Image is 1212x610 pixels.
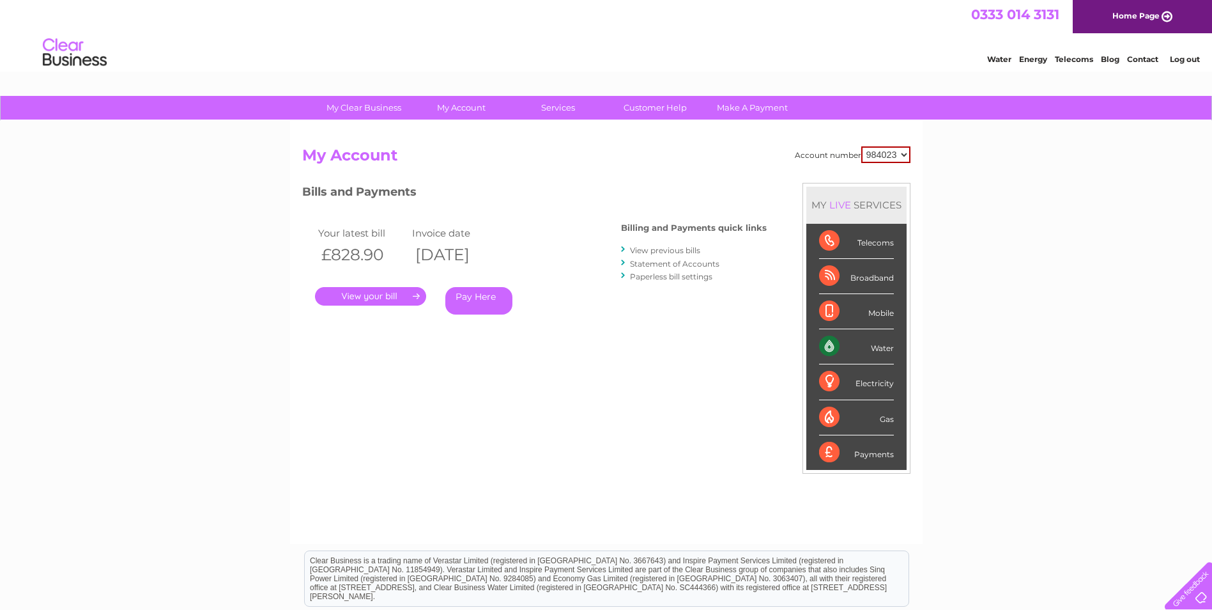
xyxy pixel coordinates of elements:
[819,294,894,329] div: Mobile
[630,259,719,269] a: Statement of Accounts
[1127,54,1158,64] a: Contact
[602,96,708,120] a: Customer Help
[1019,54,1047,64] a: Energy
[409,224,503,242] td: Invoice date
[819,400,894,435] div: Gas
[315,242,410,268] th: £828.90
[1101,54,1119,64] a: Blog
[819,224,894,259] div: Telecoms
[302,146,910,171] h2: My Account
[700,96,805,120] a: Make A Payment
[315,287,426,306] a: .
[819,435,894,470] div: Payments
[1055,54,1093,64] a: Telecoms
[987,54,1011,64] a: Water
[621,223,767,233] h4: Billing and Payments quick links
[408,96,514,120] a: My Account
[971,6,1059,22] a: 0333 014 3131
[795,146,910,163] div: Account number
[445,287,512,315] a: Pay Here
[630,272,712,281] a: Paperless bill settings
[1170,54,1200,64] a: Log out
[42,33,107,72] img: logo.png
[311,96,417,120] a: My Clear Business
[630,246,700,255] a: View previous bills
[315,224,410,242] td: Your latest bill
[305,7,909,62] div: Clear Business is a trading name of Verastar Limited (registered in [GEOGRAPHIC_DATA] No. 3667643...
[409,242,503,268] th: [DATE]
[819,364,894,400] div: Electricity
[819,259,894,294] div: Broadband
[302,183,767,205] h3: Bills and Payments
[806,187,907,223] div: MY SERVICES
[827,199,854,211] div: LIVE
[819,329,894,364] div: Water
[505,96,611,120] a: Services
